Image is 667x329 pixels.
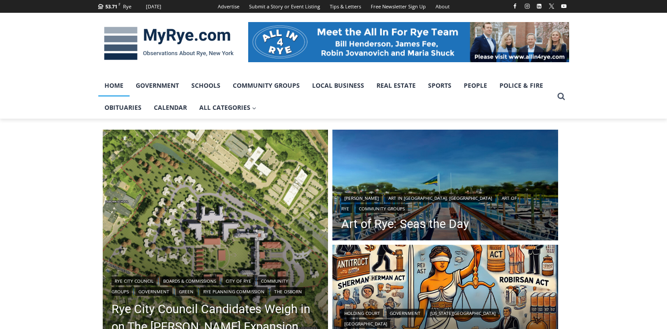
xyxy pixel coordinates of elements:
a: Holding Court [341,309,383,318]
a: Community Groups [227,75,306,97]
a: Read More Art of Rye: Seas the Day [332,130,558,243]
a: Police & Fire [493,75,549,97]
a: [GEOGRAPHIC_DATA] [341,319,390,328]
a: City of Rye [223,277,254,285]
img: [PHOTO: Seas the Day - Shenorock Shore Club Marina, Rye 36” X 48” Oil on canvas, Commissioned & E... [332,130,558,243]
a: Schools [185,75,227,97]
div: | | | | | | | [112,275,320,296]
a: Obituaries [98,97,148,119]
a: Linkedin [534,1,544,11]
a: Boards & Commissions [160,277,219,285]
div: | | | [341,192,549,213]
a: Facebook [510,1,520,11]
a: Calendar [148,97,193,119]
a: Home [98,75,130,97]
a: Real Estate [370,75,422,97]
div: Rye [123,3,131,11]
a: Green [176,287,197,296]
span: 53.71 [105,3,117,10]
a: Art in [GEOGRAPHIC_DATA], [GEOGRAPHIC_DATA] [385,194,495,202]
a: Government [135,287,172,296]
a: Rye City Council [112,277,157,285]
a: Government [387,309,424,318]
a: Local Business [306,75,370,97]
a: Rye Planning Commission [200,287,268,296]
button: View Search Form [553,89,569,105]
a: [PERSON_NAME] [341,194,382,202]
div: | | | [341,307,549,328]
img: MyRye.com [98,21,239,67]
span: F [119,2,120,7]
div: [DATE] [146,3,161,11]
a: Sports [422,75,458,97]
nav: Primary Navigation [98,75,553,119]
a: Instagram [522,1,533,11]
a: The Osborn [271,287,305,296]
a: X [546,1,557,11]
span: All Categories [199,103,257,112]
a: YouTube [559,1,569,11]
a: All Categories [193,97,263,119]
a: [US_STATE][GEOGRAPHIC_DATA] [427,309,499,318]
img: All in for Rye [248,22,569,62]
a: Government [130,75,185,97]
a: Art of Rye: Seas the Day [341,217,549,231]
a: Community Groups [356,204,408,213]
a: People [458,75,493,97]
